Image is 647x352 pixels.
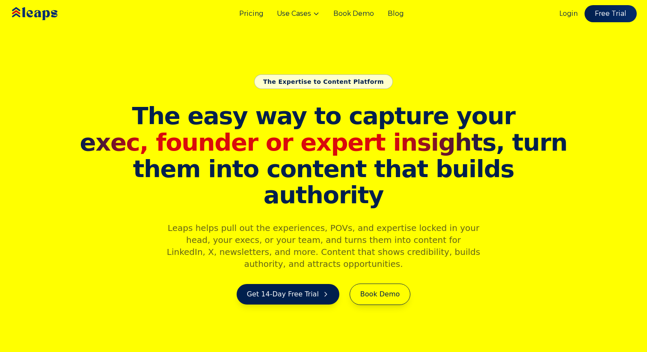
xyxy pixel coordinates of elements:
span: them into content that builds authority [77,156,570,208]
span: The easy way to capture your [132,102,515,130]
span: , turn [77,129,570,156]
button: Use Cases [277,9,320,19]
a: Book Demo [350,284,410,305]
a: Pricing [239,9,263,19]
a: Get 14-Day Free Trial [237,284,339,305]
img: Leaps Logo [10,1,83,26]
a: Login [559,9,578,19]
a: Book Demo [333,9,374,19]
p: Leaps helps pull out the experiences, POVs, and expertise locked in your head, your execs, or you... [159,222,488,270]
span: exec, founder or expert insights [80,128,496,156]
div: The Expertise to Content Platform [254,74,393,89]
a: Blog [388,9,404,19]
a: Free Trial [585,5,637,22]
